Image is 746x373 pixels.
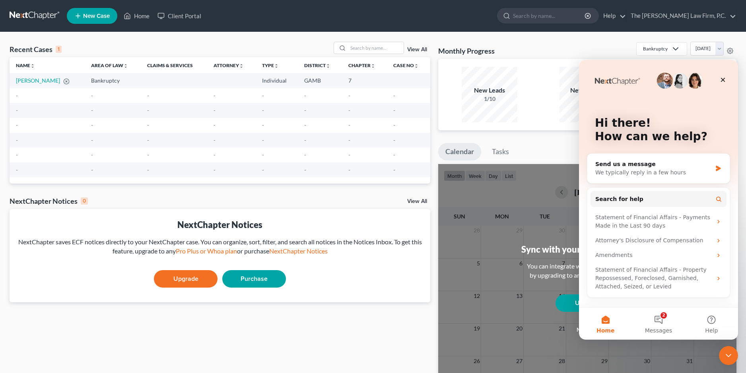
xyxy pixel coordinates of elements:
[393,92,395,99] span: -
[627,9,736,23] a: The [PERSON_NAME] Law Firm, P.C.
[348,107,350,114] span: -
[579,60,738,340] iframe: Intercom live chat
[393,151,395,158] span: -
[153,9,205,23] a: Client Portal
[91,92,93,99] span: -
[256,73,298,88] td: Individual
[304,62,330,68] a: Districtunfold_more
[91,166,93,173] span: -
[556,294,619,312] a: Upgrade
[393,122,395,128] span: -
[513,8,586,23] input: Search by name...
[147,166,149,173] span: -
[342,73,387,88] td: 7
[393,62,419,68] a: Case Nounfold_more
[91,122,93,128] span: -
[348,122,350,128] span: -
[559,86,615,95] div: New Clients
[10,196,88,206] div: NextChapter Notices
[348,62,375,68] a: Chapterunfold_more
[326,64,330,68] i: unfold_more
[524,262,651,280] div: You can integrate with Google, Outlook, iCal by upgrading to any
[147,122,149,128] span: -
[16,151,18,158] span: -
[407,199,427,204] a: View All
[643,45,668,52] div: Bankruptcy
[56,46,62,53] div: 1
[438,46,495,56] h3: Monthly Progress
[262,122,264,128] span: -
[147,92,149,99] span: -
[16,92,18,99] span: -
[214,107,216,114] span: -
[304,122,306,128] span: -
[214,151,216,158] span: -
[348,166,350,173] span: -
[348,137,350,143] span: -
[559,95,615,103] div: 0/50
[304,107,306,114] span: -
[407,47,427,52] a: View All
[348,42,404,54] input: Search by name...
[147,137,149,143] span: -
[222,270,286,288] a: Purchase
[147,151,149,158] span: -
[371,64,375,68] i: unfold_more
[91,137,93,143] span: -
[81,197,88,205] div: 0
[91,107,93,114] span: -
[176,247,237,255] a: Pro Plus or Whoa plan
[91,62,128,68] a: Area of Lawunfold_more
[16,137,18,143] span: -
[393,137,395,143] span: -
[485,143,516,160] a: Tasks
[120,9,153,23] a: Home
[16,218,424,231] div: NextChapter Notices
[214,166,216,173] span: -
[304,151,306,158] span: -
[462,86,517,95] div: New Leads
[393,107,395,114] span: -
[83,13,110,19] span: New Case
[91,151,93,158] span: -
[262,107,264,114] span: -
[16,77,60,84] a: [PERSON_NAME]
[16,62,35,68] a: Nameunfold_more
[123,64,128,68] i: unfold_more
[239,64,244,68] i: unfold_more
[348,92,350,99] span: -
[298,73,342,88] td: GAMB
[214,62,244,68] a: Attorneyunfold_more
[348,151,350,158] span: -
[393,166,395,173] span: -
[262,151,264,158] span: -
[30,64,35,68] i: unfold_more
[274,64,279,68] i: unfold_more
[304,92,306,99] span: -
[154,270,218,288] a: Upgrade
[214,137,216,143] span: -
[214,122,216,128] span: -
[16,107,18,114] span: -
[599,9,626,23] a: Help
